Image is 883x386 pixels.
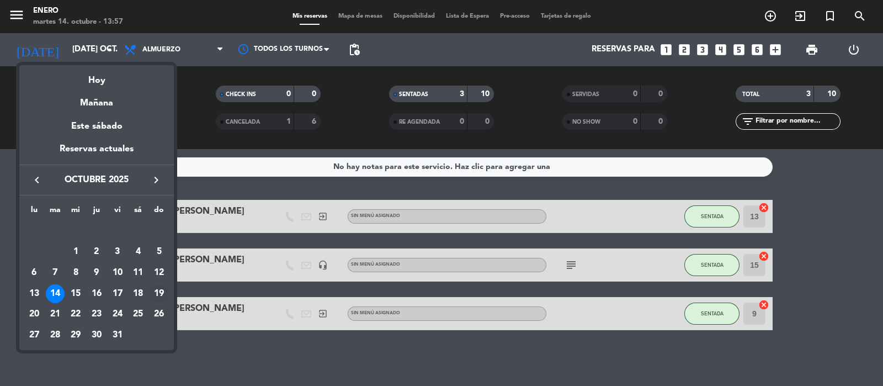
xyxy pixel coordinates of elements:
[86,325,107,346] td: 30 de octubre de 2025
[128,304,149,325] td: 25 de octubre de 2025
[66,326,85,345] div: 29
[65,262,86,283] td: 8 de octubre de 2025
[107,304,128,325] td: 24 de octubre de 2025
[46,305,65,324] div: 21
[86,283,107,304] td: 16 de octubre de 2025
[24,204,45,221] th: lunes
[87,284,106,303] div: 16
[129,284,147,303] div: 18
[150,263,168,282] div: 12
[19,111,174,142] div: Este sábado
[129,263,147,282] div: 11
[86,262,107,283] td: 9 de octubre de 2025
[65,304,86,325] td: 22 de octubre de 2025
[107,283,128,304] td: 17 de octubre de 2025
[45,325,66,346] td: 28 de octubre de 2025
[148,304,169,325] td: 26 de octubre de 2025
[87,305,106,324] div: 23
[107,241,128,262] td: 3 de octubre de 2025
[25,284,44,303] div: 13
[24,262,45,283] td: 6 de octubre de 2025
[25,326,44,345] div: 27
[47,173,146,187] span: octubre 2025
[129,305,147,324] div: 25
[65,283,86,304] td: 15 de octubre de 2025
[19,65,174,88] div: Hoy
[24,304,45,325] td: 20 de octubre de 2025
[150,284,168,303] div: 19
[108,242,127,261] div: 3
[107,325,128,346] td: 31 de octubre de 2025
[128,204,149,221] th: sábado
[19,142,174,165] div: Reservas actuales
[46,284,65,303] div: 14
[128,241,149,262] td: 4 de octubre de 2025
[45,204,66,221] th: martes
[148,241,169,262] td: 5 de octubre de 2025
[66,284,85,303] div: 15
[66,305,85,324] div: 22
[65,241,86,262] td: 1 de octubre de 2025
[128,283,149,304] td: 18 de octubre de 2025
[45,262,66,283] td: 7 de octubre de 2025
[24,325,45,346] td: 27 de octubre de 2025
[30,173,44,187] i: keyboard_arrow_left
[27,173,47,187] button: keyboard_arrow_left
[108,263,127,282] div: 10
[24,283,45,304] td: 13 de octubre de 2025
[86,241,107,262] td: 2 de octubre de 2025
[150,242,168,261] div: 5
[87,263,106,282] div: 9
[25,305,44,324] div: 20
[66,263,85,282] div: 8
[66,242,85,261] div: 1
[150,305,168,324] div: 26
[86,304,107,325] td: 23 de octubre de 2025
[87,242,106,261] div: 2
[45,304,66,325] td: 21 de octubre de 2025
[24,221,169,242] td: OCT.
[87,326,106,345] div: 30
[150,173,163,187] i: keyboard_arrow_right
[45,283,66,304] td: 14 de octubre de 2025
[65,325,86,346] td: 29 de octubre de 2025
[148,204,169,221] th: domingo
[46,263,65,282] div: 7
[148,262,169,283] td: 12 de octubre de 2025
[25,263,44,282] div: 6
[108,305,127,324] div: 24
[46,326,65,345] div: 28
[108,326,127,345] div: 31
[146,173,166,187] button: keyboard_arrow_right
[107,262,128,283] td: 10 de octubre de 2025
[108,284,127,303] div: 17
[148,283,169,304] td: 19 de octubre de 2025
[129,242,147,261] div: 4
[65,204,86,221] th: miércoles
[128,262,149,283] td: 11 de octubre de 2025
[19,88,174,110] div: Mañana
[86,204,107,221] th: jueves
[107,204,128,221] th: viernes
